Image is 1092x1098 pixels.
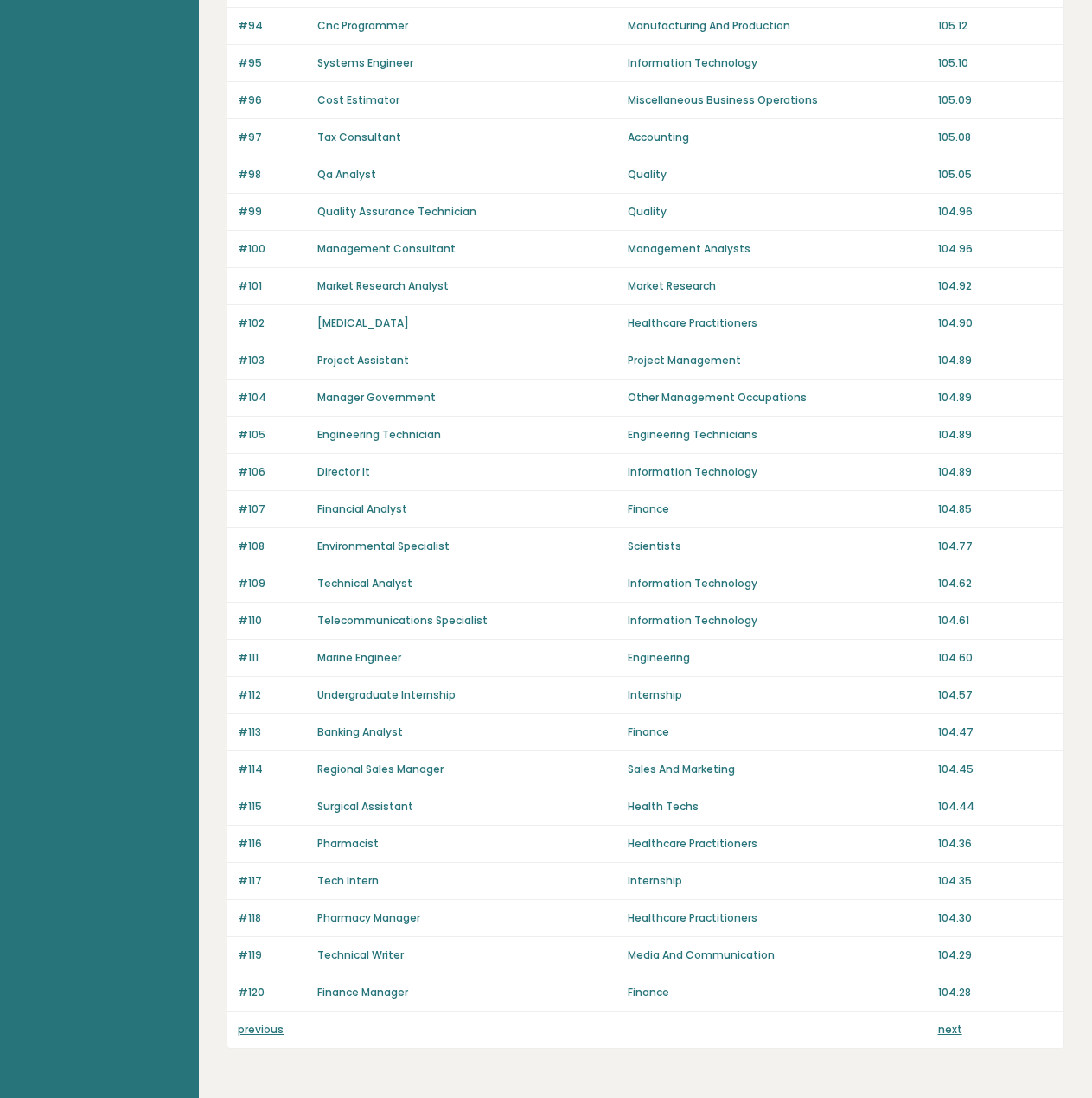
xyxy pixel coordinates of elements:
[317,55,413,70] a: Systems Engineer
[238,799,307,814] p: #115
[938,316,1053,331] p: 104.90
[238,130,307,145] p: #97
[938,948,1053,963] p: 104.29
[238,353,307,368] p: #103
[628,93,928,108] p: Miscellaneous Business Operations
[238,464,307,480] p: #106
[317,576,412,590] a: Technical Analyst
[938,799,1053,814] p: 104.44
[938,910,1053,926] p: 104.30
[938,539,1053,554] p: 104.77
[628,762,928,777] p: Sales And Marketing
[238,576,307,591] p: #109
[317,130,401,144] a: Tax Consultant
[938,18,1053,34] p: 105.12
[238,948,307,963] p: #119
[317,613,488,628] a: Telecommunications Specialist
[238,985,307,1000] p: #120
[938,725,1053,740] p: 104.47
[238,18,307,34] p: #94
[938,390,1053,405] p: 104.89
[628,873,928,889] p: Internship
[628,130,928,145] p: Accounting
[938,167,1053,182] p: 105.05
[317,836,379,851] a: Pharmacist
[317,873,379,888] a: Tech Intern
[628,725,928,740] p: Finance
[628,278,928,294] p: Market Research
[938,613,1053,629] p: 104.61
[628,836,928,852] p: Healthcare Practitioners
[938,576,1053,591] p: 104.62
[938,278,1053,294] p: 104.92
[317,167,376,182] a: Qa Analyst
[317,278,449,293] a: Market Research Analyst
[238,725,307,740] p: #113
[317,241,456,256] a: Management Consultant
[628,948,928,963] p: Media And Communication
[238,836,307,852] p: #116
[238,167,307,182] p: #98
[238,55,307,71] p: #95
[628,687,928,703] p: Internship
[238,316,307,331] p: #102
[317,18,408,33] a: Cnc Programmer
[628,316,928,331] p: Healthcare Practitioners
[628,167,928,182] p: Quality
[317,464,370,479] a: Director It
[317,910,420,925] a: Pharmacy Manager
[938,353,1053,368] p: 104.89
[317,725,403,739] a: Banking Analyst
[628,799,928,814] p: Health Techs
[628,985,928,1000] p: Finance
[238,650,307,666] p: #111
[317,948,404,962] a: Technical Writer
[628,910,928,926] p: Healthcare Practitioners
[238,613,307,629] p: #110
[628,501,928,517] p: Finance
[938,1022,962,1037] a: next
[317,501,407,516] a: Financial Analyst
[317,353,409,367] a: Project Assistant
[238,204,307,220] p: #99
[238,539,307,554] p: #108
[317,204,476,219] a: Quality Assurance Technician
[938,55,1053,71] p: 105.10
[628,204,928,220] p: Quality
[938,985,1053,1000] p: 104.28
[938,204,1053,220] p: 104.96
[628,241,928,257] p: Management Analysts
[238,687,307,703] p: #112
[938,130,1053,145] p: 105.08
[238,1022,284,1037] a: previous
[238,278,307,294] p: #101
[317,687,456,702] a: Undergraduate Internship
[238,427,307,443] p: #105
[938,650,1053,666] p: 104.60
[628,464,928,480] p: Information Technology
[317,762,444,776] a: Regional Sales Manager
[938,241,1053,257] p: 104.96
[317,390,436,405] a: Manager Government
[628,576,928,591] p: Information Technology
[628,427,928,443] p: Engineering Technicians
[938,93,1053,108] p: 105.09
[238,762,307,777] p: #114
[238,390,307,405] p: #104
[238,93,307,108] p: #96
[938,464,1053,480] p: 104.89
[317,93,399,107] a: Cost Estimator
[317,799,413,814] a: Surgical Assistant
[628,650,928,666] p: Engineering
[317,650,401,665] a: Marine Engineer
[628,613,928,629] p: Information Technology
[938,501,1053,517] p: 104.85
[938,873,1053,889] p: 104.35
[938,687,1053,703] p: 104.57
[938,762,1053,777] p: 104.45
[938,427,1053,443] p: 104.89
[628,353,928,368] p: Project Management
[317,427,441,442] a: Engineering Technician
[628,539,928,554] p: Scientists
[317,985,408,999] a: Finance Manager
